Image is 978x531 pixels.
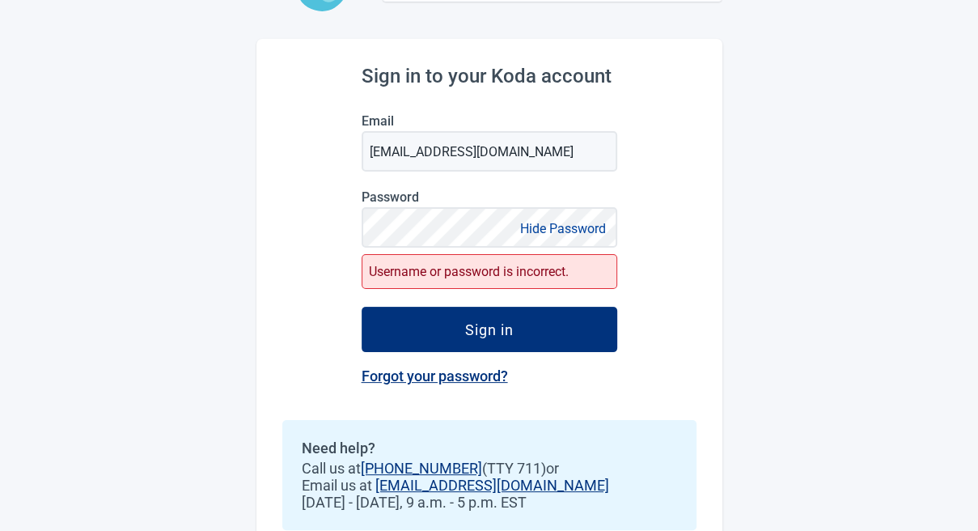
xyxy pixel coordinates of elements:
span: [DATE] - [DATE], 9 a.m. - 5 p.m. EST [302,494,677,511]
a: [PHONE_NUMBER] [361,460,482,477]
label: Password [362,189,617,205]
button: Sign in [362,307,617,352]
span: Email us at [302,477,677,494]
h2: Need help? [302,440,677,457]
div: Sign in [465,321,514,338]
a: Forgot your password? [362,367,508,384]
a: [EMAIL_ADDRESS][DOMAIN_NAME] [375,477,609,494]
span: Call us at (TTY 711) or [302,460,677,477]
button: Hide Password [515,218,611,240]
div: Username or password is incorrect. [362,254,617,289]
label: Email [362,113,617,129]
h2: Sign in to your Koda account [362,65,617,87]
